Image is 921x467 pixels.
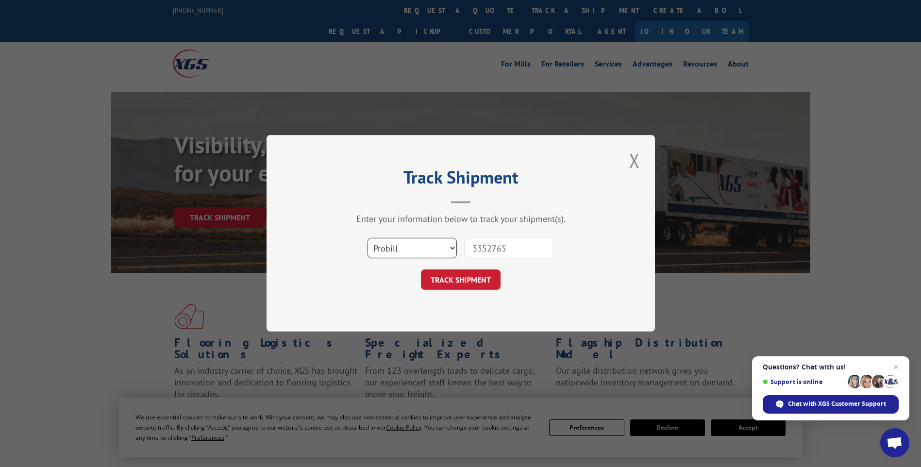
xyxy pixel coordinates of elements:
[464,238,553,259] input: Number(s)
[763,378,844,385] span: Support is online
[626,147,643,174] button: Close modal
[880,428,909,457] a: Open chat
[315,214,606,225] div: Enter your information below to track your shipment(s).
[763,363,899,371] span: Questions? Chat with us!
[763,395,899,414] span: Chat with XGS Customer Support
[315,170,606,189] h2: Track Shipment
[421,270,501,290] button: TRACK SHIPMENT
[788,400,886,408] span: Chat with XGS Customer Support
